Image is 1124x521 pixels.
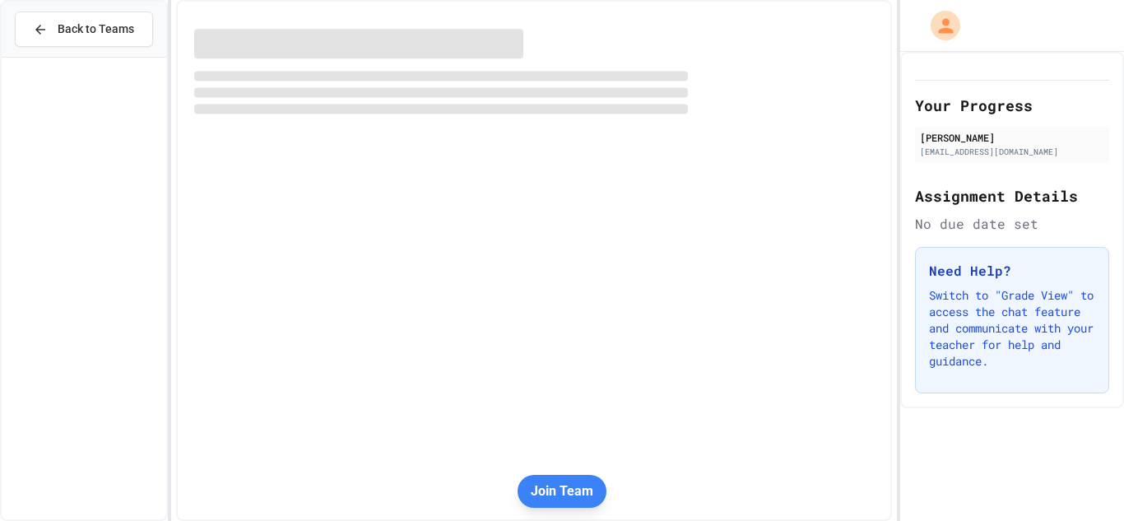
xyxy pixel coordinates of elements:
iframe: chat widget [987,384,1108,454]
iframe: chat widget [1055,455,1108,505]
h3: Need Help? [929,261,1095,281]
span: Back to Teams [58,21,134,38]
div: [EMAIL_ADDRESS][DOMAIN_NAME] [920,146,1104,158]
div: [PERSON_NAME] [920,130,1104,145]
h2: Assignment Details [915,184,1109,207]
button: Join Team [518,475,606,508]
div: My Account [913,7,964,44]
p: Switch to "Grade View" to access the chat feature and communicate with your teacher for help and ... [929,287,1095,370]
button: Back to Teams [15,12,153,47]
h2: Your Progress [915,94,1109,117]
div: No due date set [915,214,1109,234]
